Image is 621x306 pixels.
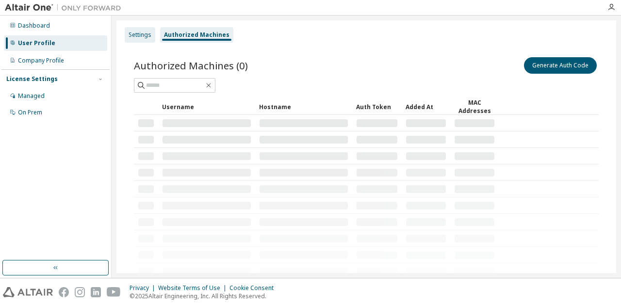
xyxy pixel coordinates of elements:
img: Altair One [5,3,126,13]
div: Authorized Machines [164,31,229,39]
div: On Prem [18,109,42,116]
div: Company Profile [18,57,64,64]
div: License Settings [6,75,58,83]
div: Managed [18,92,45,100]
img: youtube.svg [107,287,121,297]
div: User Profile [18,39,55,47]
img: facebook.svg [59,287,69,297]
div: Auth Token [356,99,398,114]
div: Privacy [130,284,158,292]
img: altair_logo.svg [3,287,53,297]
img: instagram.svg [75,287,85,297]
div: MAC Addresses [454,98,495,115]
img: linkedin.svg [91,287,101,297]
div: Dashboard [18,22,50,30]
div: Added At [406,99,446,114]
div: Username [162,99,251,114]
p: © 2025 Altair Engineering, Inc. All Rights Reserved. [130,292,279,300]
div: Cookie Consent [229,284,279,292]
button: Generate Auth Code [524,57,597,74]
div: Website Terms of Use [158,284,229,292]
div: Hostname [259,99,348,114]
div: Settings [129,31,151,39]
span: Authorized Machines (0) [134,59,248,72]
